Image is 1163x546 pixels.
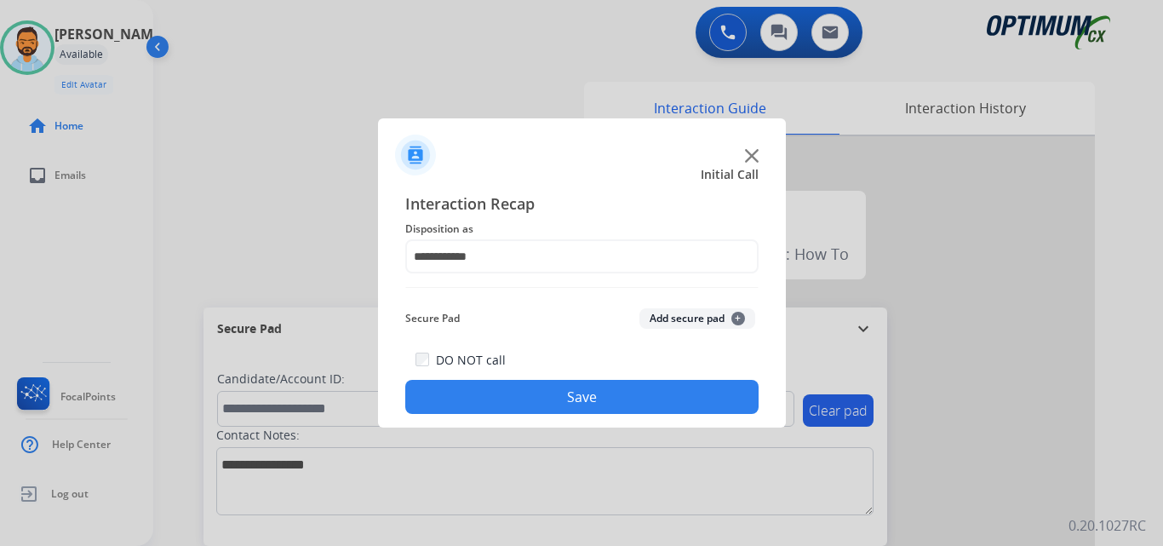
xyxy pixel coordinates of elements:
[405,308,460,329] span: Secure Pad
[405,380,759,414] button: Save
[405,219,759,239] span: Disposition as
[436,352,506,369] label: DO NOT call
[1068,515,1146,536] p: 0.20.1027RC
[405,287,759,288] img: contact-recap-line.svg
[405,192,759,219] span: Interaction Recap
[395,135,436,175] img: contactIcon
[731,312,745,325] span: +
[701,166,759,183] span: Initial Call
[639,308,755,329] button: Add secure pad+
